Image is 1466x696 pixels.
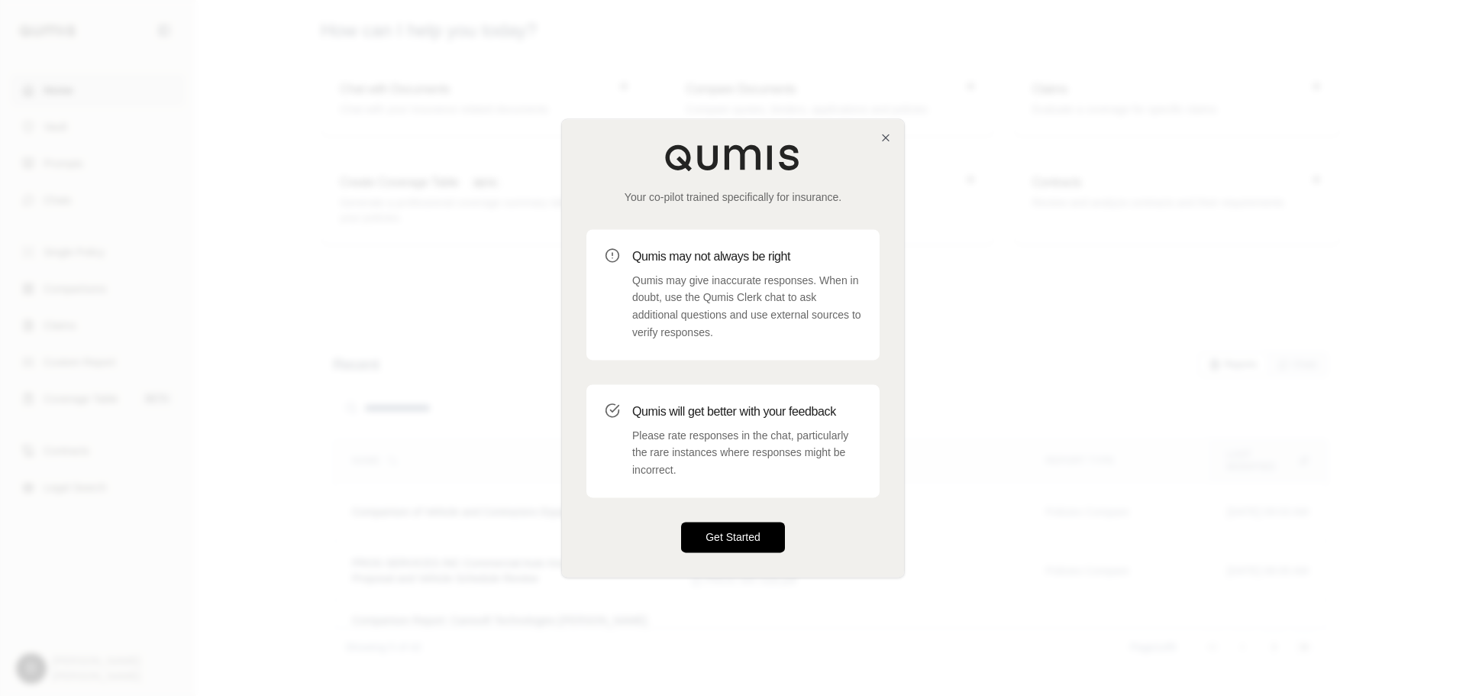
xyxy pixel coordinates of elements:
[586,189,880,205] p: Your co-pilot trained specifically for insurance.
[632,248,861,266] h3: Qumis may not always be right
[632,403,861,421] h3: Qumis will get better with your feedback
[664,144,802,171] img: Qumis Logo
[681,522,785,552] button: Get Started
[632,272,861,342] p: Qumis may give inaccurate responses. When in doubt, use the Qumis Clerk chat to ask additional qu...
[632,427,861,479] p: Please rate responses in the chat, particularly the rare instances where responses might be incor...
